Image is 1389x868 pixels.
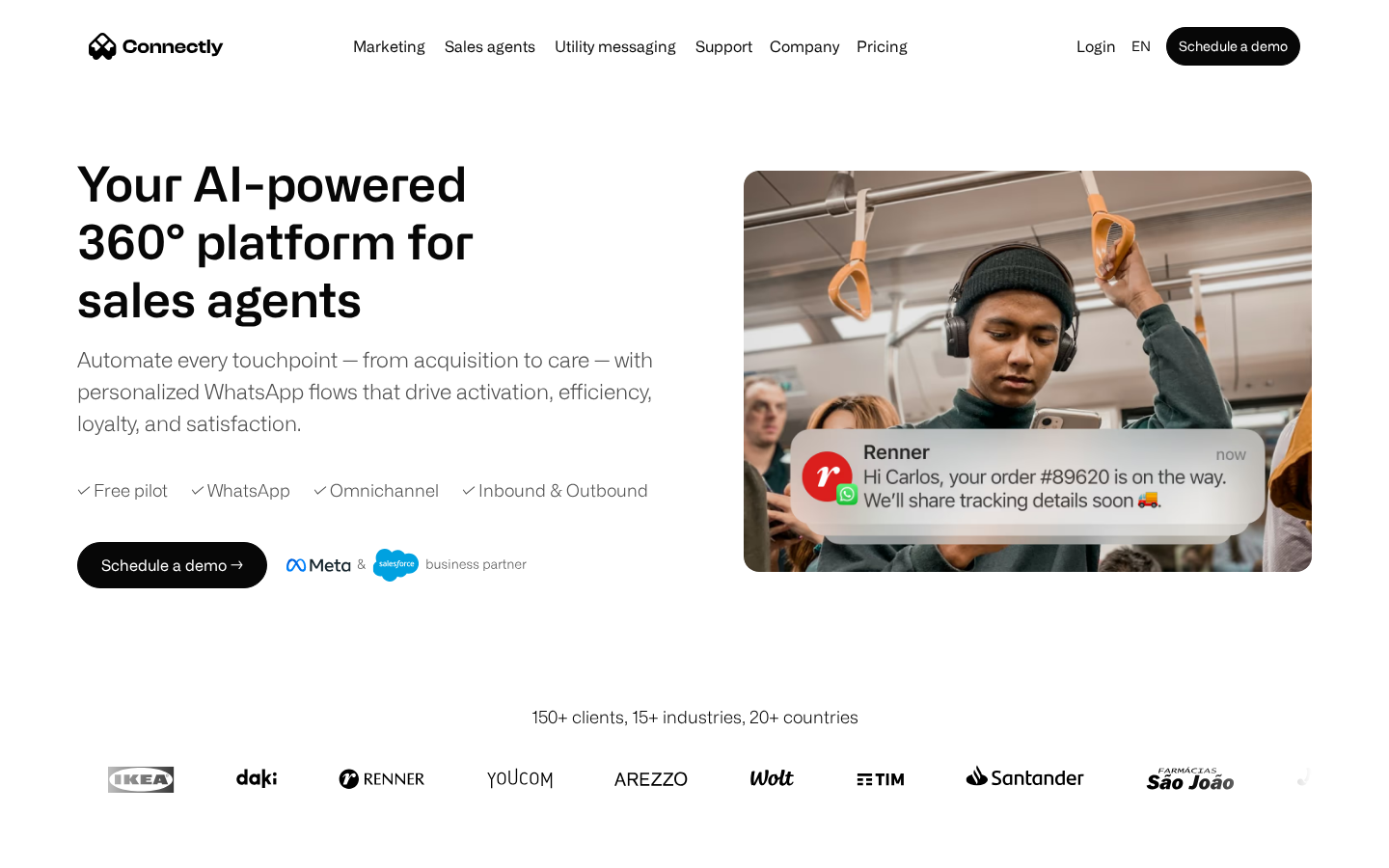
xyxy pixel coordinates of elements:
[77,343,685,439] div: Automate every touchpoint — from acquisition to care — with personalized WhatsApp flows that driv...
[286,549,528,582] img: Meta and Salesforce business partner badge.
[77,154,521,270] h1: Your AI-powered 360° platform for
[547,39,684,54] a: Utility messaging
[688,39,760,54] a: Support
[770,33,839,60] div: Company
[313,477,439,503] div: ✓ Omnichannel
[77,542,267,588] a: Schedule a demo →
[531,704,858,730] div: 150+ clients, 15+ industries, 20+ countries
[77,477,168,503] div: ✓ Free pilot
[39,834,116,861] ul: Language list
[345,39,433,54] a: Marketing
[462,477,648,503] div: ✓ Inbound & Outbound
[191,477,290,503] div: ✓ WhatsApp
[1069,33,1124,60] a: Login
[1166,27,1300,66] a: Schedule a demo
[1131,33,1151,60] div: en
[19,832,116,861] aside: Language selected: English
[849,39,915,54] a: Pricing
[437,39,543,54] a: Sales agents
[77,270,521,328] h1: sales agents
